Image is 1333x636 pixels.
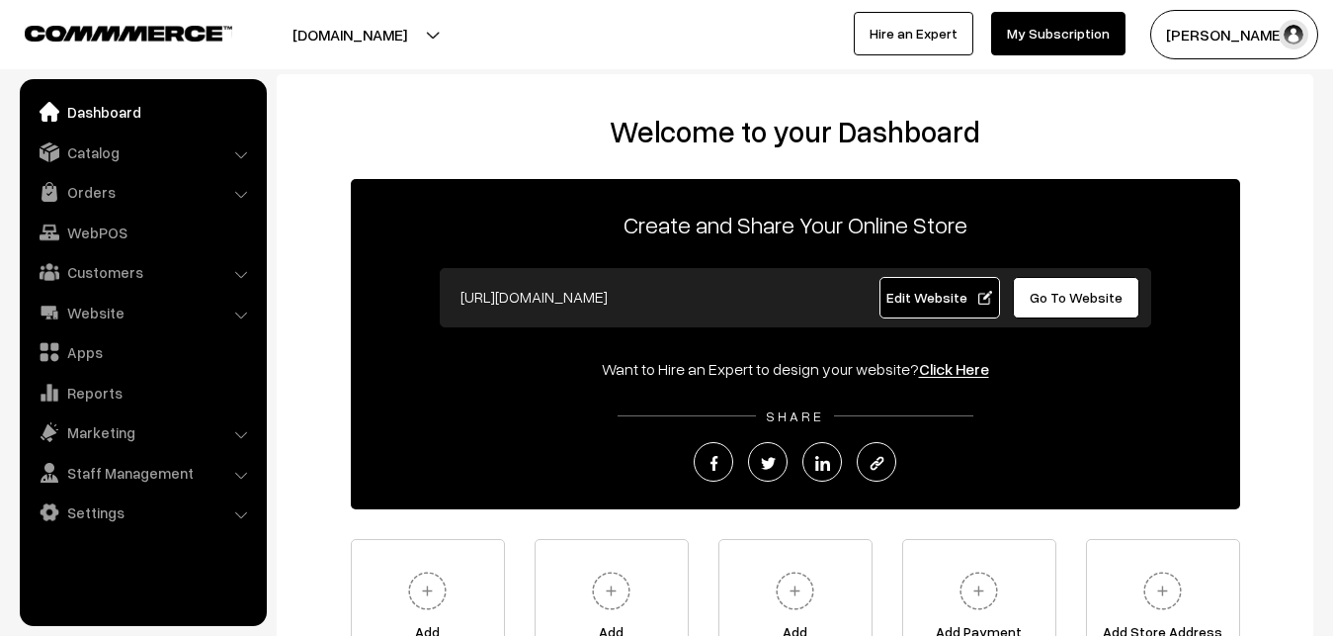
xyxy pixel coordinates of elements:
img: plus.svg [952,564,1006,618]
a: Go To Website [1013,277,1140,318]
a: Apps [25,334,260,370]
span: Go To Website [1030,289,1123,306]
div: Want to Hire an Expert to design your website? [351,357,1240,381]
a: Dashboard [25,94,260,130]
a: Reports [25,375,260,410]
a: Edit Website [879,277,1000,318]
a: Hire an Expert [854,12,973,55]
img: plus.svg [1135,564,1190,618]
a: My Subscription [991,12,1125,55]
a: Marketing [25,414,260,450]
img: plus.svg [400,564,455,618]
button: [PERSON_NAME] [1150,10,1318,59]
a: Settings [25,495,260,530]
img: plus.svg [768,564,822,618]
a: Catalog [25,135,260,170]
h2: Welcome to your Dashboard [296,114,1293,149]
a: Customers [25,254,260,290]
a: Staff Management [25,455,260,491]
p: Create and Share Your Online Store [351,207,1240,242]
img: user [1279,20,1308,49]
a: COMMMERCE [25,20,198,44]
a: Orders [25,174,260,210]
img: plus.svg [584,564,638,618]
a: Website [25,295,260,330]
img: COMMMERCE [25,26,232,41]
a: WebPOS [25,215,260,250]
a: Click Here [919,359,989,379]
span: Edit Website [886,289,992,306]
button: [DOMAIN_NAME] [223,10,476,59]
span: SHARE [756,408,834,424]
